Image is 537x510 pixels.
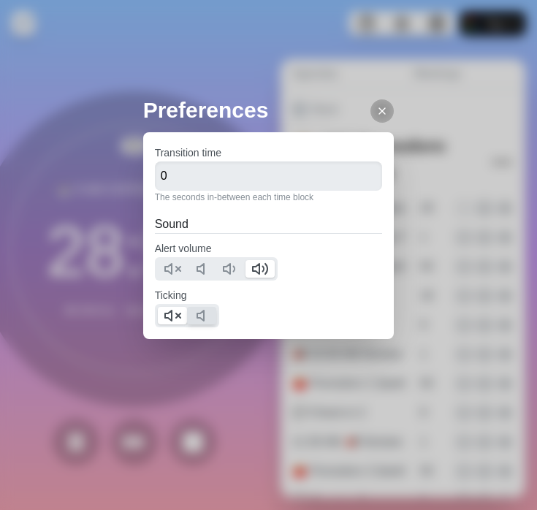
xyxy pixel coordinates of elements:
p: The seconds in-between each time block [155,191,383,204]
label: Ticking [155,289,187,301]
label: Alert volume [155,243,212,254]
label: Transition time [155,147,221,159]
h2: Preferences [143,94,395,126]
h2: Sound [155,216,383,233]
